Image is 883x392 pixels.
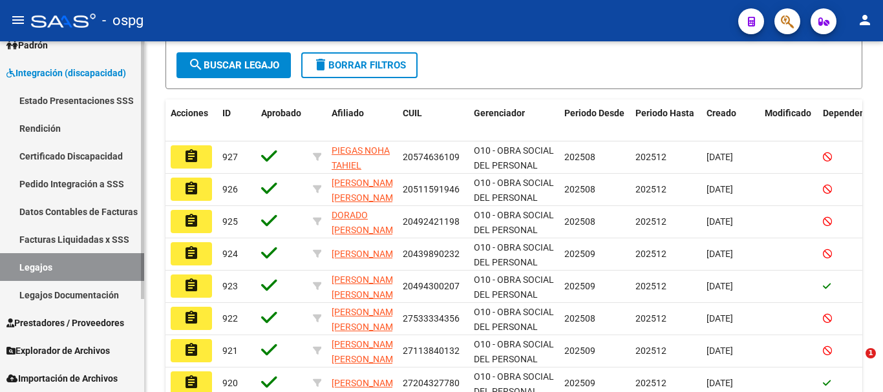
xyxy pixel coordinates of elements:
span: 27533334356 [403,313,460,324]
span: 20494300207 [403,281,460,291]
mat-icon: menu [10,12,26,28]
span: Buscar Legajo [188,59,279,71]
mat-icon: assignment [184,375,199,390]
span: 202512 [635,249,666,259]
span: 202509 [564,346,595,356]
span: 202508 [564,184,595,194]
span: Periodo Hasta [635,108,694,118]
datatable-header-cell: Gerenciador [469,99,559,142]
span: 202512 [635,313,666,324]
span: [PERSON_NAME] [PERSON_NAME] [332,274,401,300]
span: CUIL [403,108,422,118]
span: 202509 [564,378,595,388]
datatable-header-cell: Periodo Hasta [630,99,701,142]
span: Prestadores / Proveedores [6,316,124,330]
span: [PERSON_NAME] [PERSON_NAME] [332,339,401,364]
span: 202508 [564,152,595,162]
span: [DATE] [707,346,733,356]
span: 20574636109 [403,152,460,162]
span: 202512 [635,152,666,162]
span: Afiliado [332,108,364,118]
mat-icon: assignment [184,278,199,293]
span: 202512 [635,216,666,227]
span: 923 [222,281,238,291]
span: PIEGAS NOHA TAHIEL [332,145,390,170]
mat-icon: delete [313,57,328,72]
span: [PERSON_NAME] [PERSON_NAME] [332,178,401,203]
mat-icon: search [188,57,204,72]
span: O10 - OBRA SOCIAL DEL PERSONAL GRAFICO [474,339,554,379]
button: Buscar Legajo [176,52,291,78]
span: Aprobado [261,108,301,118]
datatable-header-cell: Modificado [760,99,818,142]
span: 27204327780 [403,378,460,388]
span: 202509 [564,281,595,291]
span: 27113840132 [403,346,460,356]
span: [DATE] [707,378,733,388]
span: [PERSON_NAME] [PERSON_NAME] [332,307,401,332]
span: - ospg [102,6,144,35]
span: [DATE] [707,313,733,324]
span: 202512 [635,281,666,291]
mat-icon: assignment [184,181,199,196]
mat-icon: assignment [184,310,199,325]
mat-icon: assignment [184,213,199,229]
datatable-header-cell: Periodo Desde [559,99,630,142]
span: Creado [707,108,736,118]
span: O10 - OBRA SOCIAL DEL PERSONAL GRAFICO [474,307,554,347]
mat-icon: person [857,12,873,28]
span: 202508 [564,216,595,227]
iframe: Intercom live chat [839,348,870,379]
span: O10 - OBRA SOCIAL DEL PERSONAL GRAFICO [474,242,554,282]
span: Integración (discapacidad) [6,66,126,80]
mat-icon: assignment [184,245,199,261]
span: 921 [222,346,238,356]
span: 927 [222,152,238,162]
datatable-header-cell: Afiliado [326,99,398,142]
datatable-header-cell: Aprobado [256,99,308,142]
span: [DATE] [707,216,733,227]
span: 20439890232 [403,249,460,259]
span: Padrón [6,38,48,52]
span: Importación de Archivos [6,371,118,386]
span: 920 [222,378,238,388]
span: Gerenciador [474,108,525,118]
span: [DATE] [707,152,733,162]
span: [PERSON_NAME] [332,378,401,388]
span: [PERSON_NAME] [332,249,401,259]
span: Explorador de Archivos [6,344,110,358]
span: 922 [222,313,238,324]
span: [DATE] [707,281,733,291]
span: [DATE] [707,249,733,259]
span: 202509 [564,249,595,259]
mat-icon: assignment [184,342,199,358]
span: Periodo Desde [564,108,624,118]
mat-icon: assignment [184,149,199,164]
span: 925 [222,216,238,227]
datatable-header-cell: ID [217,99,256,142]
span: 924 [222,249,238,259]
span: 1 [866,348,876,358]
span: Borrar Filtros [313,59,406,71]
span: 202512 [635,346,666,356]
span: [DATE] [707,184,733,194]
span: O10 - OBRA SOCIAL DEL PERSONAL GRAFICO [474,178,554,218]
span: Acciones [171,108,208,118]
span: 926 [222,184,238,194]
span: 20511591946 [403,184,460,194]
span: O10 - OBRA SOCIAL DEL PERSONAL GRAFICO [474,274,554,315]
span: 202508 [564,313,595,324]
datatable-header-cell: CUIL [398,99,469,142]
button: Borrar Filtros [301,52,418,78]
datatable-header-cell: Creado [701,99,760,142]
span: 202512 [635,378,666,388]
span: DORADO [PERSON_NAME] [332,210,401,235]
datatable-header-cell: Acciones [165,99,217,142]
span: ID [222,108,231,118]
span: Modificado [765,108,811,118]
span: 20492421198 [403,216,460,227]
span: 202512 [635,184,666,194]
span: O10 - OBRA SOCIAL DEL PERSONAL GRAFICO [474,210,554,250]
span: O10 - OBRA SOCIAL DEL PERSONAL GRAFICO [474,145,554,185]
span: Dependencia [823,108,877,118]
